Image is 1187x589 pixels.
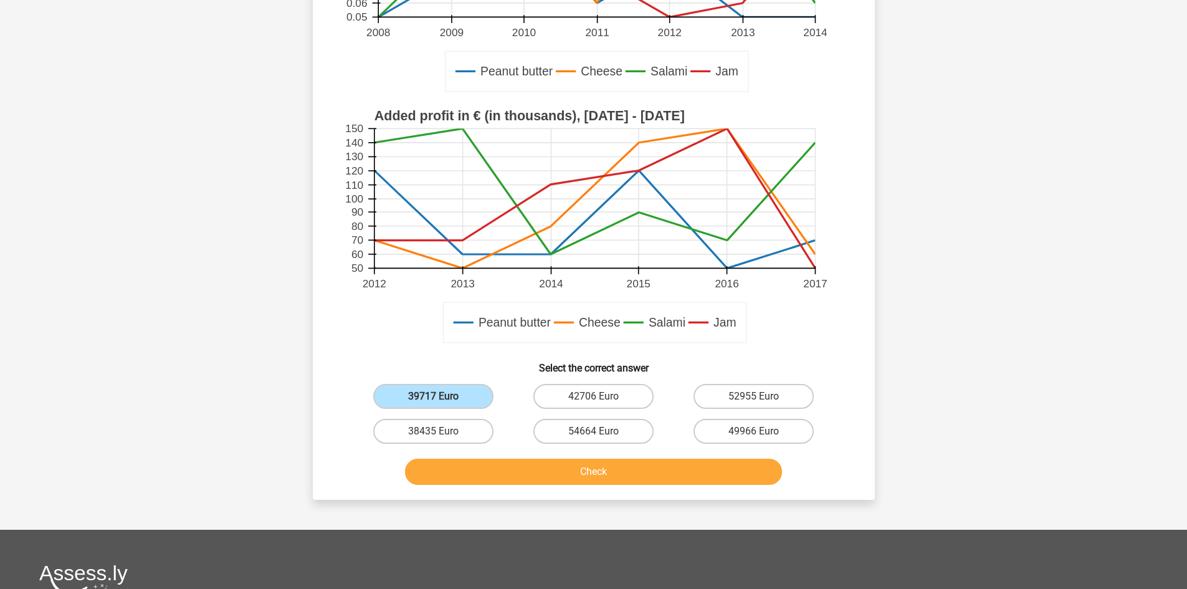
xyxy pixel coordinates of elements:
text: 130 [345,151,363,163]
text: 140 [345,136,363,149]
text: 2014 [803,26,827,39]
text: Salami [651,65,687,79]
text: 150 [345,123,363,135]
text: Jam [715,65,738,79]
text: 50 [351,262,363,275]
text: Peanut butter [480,65,553,79]
text: 0.05 [346,11,367,24]
text: 2017 [803,277,827,290]
text: 2010 [512,26,535,39]
text: 110 [345,179,363,191]
text: 2012 [362,277,386,290]
text: Jam [713,316,737,330]
text: Added profit in € (in thousands), [DATE] - [DATE] [374,108,684,123]
text: Cheese [579,316,621,330]
label: 49966 Euro [694,419,814,444]
text: 2013 [731,26,755,39]
text: 2014 [539,277,563,290]
label: 39717 Euro [373,384,493,409]
label: 38435 Euro [373,419,493,444]
text: Salami [648,316,685,330]
text: 100 [345,193,363,205]
text: 2008 [366,26,390,39]
h6: Select the correct answer [333,352,855,374]
text: Peanut butter [478,316,551,330]
label: 54664 Euro [533,419,654,444]
text: 2013 [450,277,474,290]
label: 52955 Euro [694,384,814,409]
text: 80 [351,220,363,232]
label: 42706 Euro [533,384,654,409]
text: Cheese [581,65,622,79]
text: 120 [345,165,363,177]
text: 2012 [657,26,681,39]
text: 60 [351,248,363,261]
button: Check [405,459,782,485]
text: 90 [351,206,363,218]
text: 2009 [439,26,463,39]
text: 2011 [585,26,609,39]
text: 2016 [715,277,738,290]
text: 70 [351,234,363,246]
text: 2015 [626,277,650,290]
